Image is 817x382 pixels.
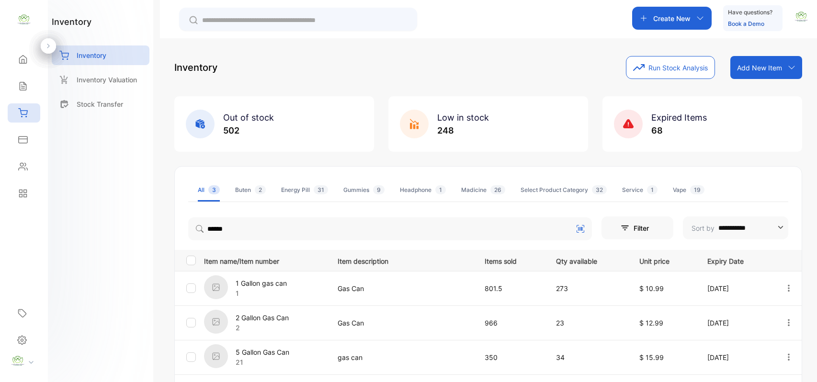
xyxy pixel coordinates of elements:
img: item [204,275,228,299]
div: Headphone [400,186,446,194]
div: Madicine [461,186,505,194]
a: Inventory Valuation [52,70,149,90]
p: 1 Gallon gas can [236,278,287,288]
p: Qty available [556,254,620,266]
p: 5 Gallon Gas Can [236,347,289,357]
p: 350 [485,352,536,362]
button: avatar [794,7,808,30]
span: 1 [647,185,658,194]
p: Stock Transfer [77,99,123,109]
img: item [204,344,228,368]
img: avatar [794,10,808,24]
span: 32 [592,185,607,194]
div: All [198,186,220,194]
p: 801.5 [485,283,536,293]
span: $ 15.99 [639,353,664,361]
span: 1 [435,185,446,194]
span: Out of stock [223,112,274,123]
p: Unit price [639,254,688,266]
a: Stock Transfer [52,94,149,114]
div: Select Product Category [521,186,607,194]
p: 966 [485,318,536,328]
p: 273 [556,283,620,293]
span: $ 10.99 [639,284,664,292]
span: 26 [490,185,505,194]
div: Service [622,186,658,194]
p: Inventory [77,50,106,60]
p: Gas Can [338,283,465,293]
p: Create New [653,13,691,23]
p: Have questions? [728,8,772,17]
div: Energy Pill [281,186,328,194]
p: Item name/Item number [204,254,326,266]
button: Create New [632,7,712,30]
span: $ 12.99 [639,319,663,327]
p: [DATE] [707,318,764,328]
p: Sort by [692,223,715,233]
p: 23 [556,318,620,328]
p: 502 [223,124,274,137]
p: Add New Item [737,63,782,73]
img: profile [11,354,25,368]
span: Expired Items [651,112,707,123]
p: 34 [556,352,620,362]
button: Run Stock Analysis [626,56,715,79]
span: 19 [690,185,704,194]
p: 1 [236,288,287,298]
p: Item description [338,254,465,266]
span: 3 [208,185,220,194]
a: Inventory [52,45,149,65]
div: Gummies [343,186,385,194]
p: [DATE] [707,283,764,293]
a: Book a Demo [728,20,764,27]
p: 68 [651,124,707,137]
iframe: LiveChat chat widget [777,342,817,382]
img: logo [17,12,31,27]
span: 2 [255,185,266,194]
h1: inventory [52,15,91,28]
p: 248 [437,124,489,137]
button: Sort by [683,216,788,239]
p: Inventory Valuation [77,75,137,85]
p: gas can [338,352,465,362]
p: Expiry Date [707,254,764,266]
p: 2 [236,323,289,333]
div: Buten [235,186,266,194]
p: Inventory [174,60,217,75]
span: 31 [314,185,328,194]
span: 9 [373,185,385,194]
p: 21 [236,357,289,367]
span: Low in stock [437,112,489,123]
p: 2 Gallon Gas Can [236,313,289,323]
p: Gas Can [338,318,465,328]
img: item [204,310,228,334]
p: Items sold [485,254,536,266]
p: [DATE] [707,352,764,362]
div: Vape [673,186,704,194]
